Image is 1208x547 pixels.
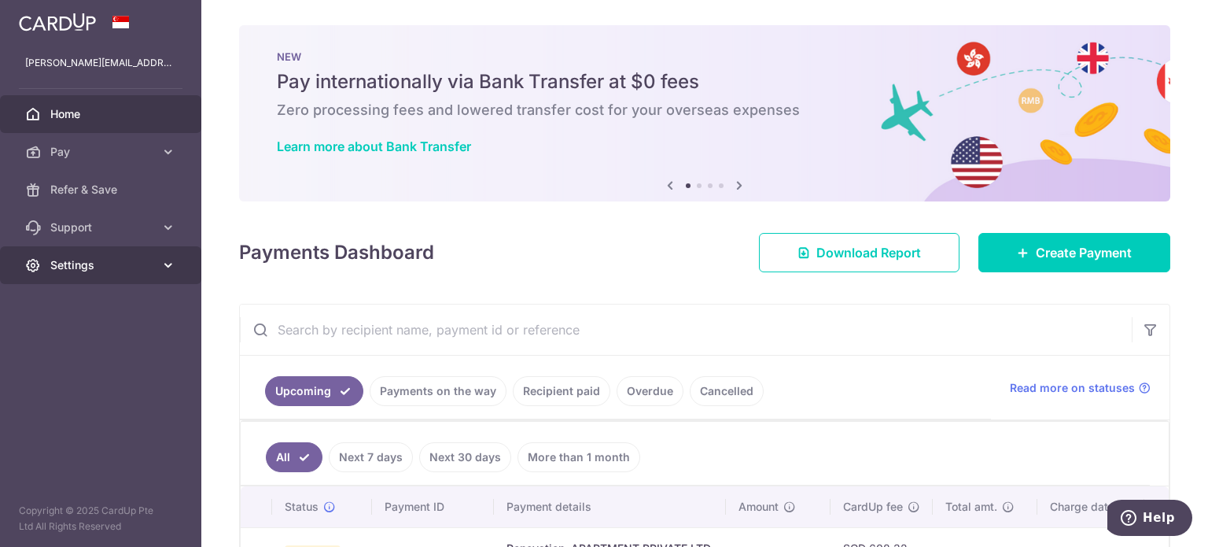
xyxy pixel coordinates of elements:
a: Next 7 days [329,442,413,472]
span: Total amt. [945,499,997,515]
a: Recipient paid [513,376,610,406]
h5: Pay internationally via Bank Transfer at $0 fees [277,69,1132,94]
a: Upcoming [265,376,363,406]
p: NEW [277,50,1132,63]
th: Payment details [494,486,726,527]
h6: Zero processing fees and lowered transfer cost for your overseas expenses [277,101,1132,120]
input: Search by recipient name, payment id or reference [240,305,1132,355]
span: Refer & Save [50,182,154,198]
span: Pay [50,144,154,160]
span: Download Report [816,243,921,262]
a: Next 30 days [419,442,511,472]
span: Charge date [1050,499,1114,515]
a: All [266,442,322,472]
span: Amount [738,499,779,515]
span: Create Payment [1036,243,1132,262]
span: Support [50,220,154,235]
a: Create Payment [978,233,1170,272]
h4: Payments Dashboard [239,238,434,267]
img: Bank transfer banner [239,25,1170,201]
a: Read more on statuses [1010,380,1151,396]
span: Home [50,106,154,122]
a: Payments on the way [370,376,506,406]
span: Settings [50,257,154,273]
th: Payment ID [372,486,494,527]
a: Cancelled [690,376,764,406]
a: Download Report [759,233,959,272]
span: CardUp fee [843,499,903,515]
span: Due date [1157,499,1204,515]
a: More than 1 month [517,442,640,472]
span: Status [285,499,319,515]
span: Read more on statuses [1010,380,1135,396]
img: CardUp [19,13,96,31]
a: Overdue [617,376,683,406]
a: Learn more about Bank Transfer [277,139,471,154]
p: [PERSON_NAME][EMAIL_ADDRESS][DOMAIN_NAME] [25,55,176,71]
iframe: Opens a widget where you can find more information [1107,500,1192,539]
